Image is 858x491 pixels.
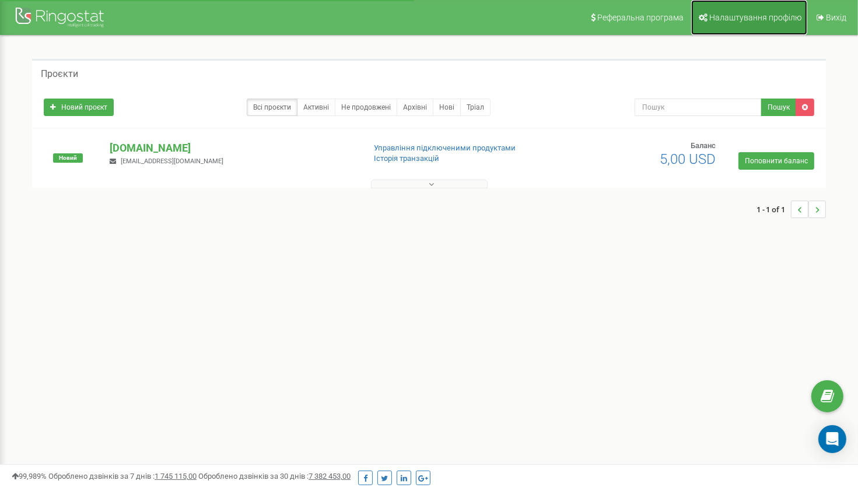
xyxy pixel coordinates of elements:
[818,425,846,453] div: Open Intercom Messenger
[335,99,397,116] a: Не продовжені
[309,472,351,481] u: 7 382 453,00
[660,151,716,167] span: 5,00 USD
[53,153,83,163] span: Новий
[48,472,197,481] span: Оброблено дзвінків за 7 днів :
[121,157,223,165] span: [EMAIL_ADDRESS][DOMAIN_NAME]
[597,13,684,22] span: Реферальна програма
[110,141,355,156] p: [DOMAIN_NAME]
[460,99,491,116] a: Тріал
[297,99,335,116] a: Активні
[757,201,791,218] span: 1 - 1 of 1
[761,99,796,116] button: Пошук
[635,99,762,116] input: Пошук
[691,141,716,150] span: Баланс
[12,472,47,481] span: 99,989%
[826,13,846,22] span: Вихід
[374,143,516,152] a: Управління підключеними продуктами
[757,189,826,230] nav: ...
[397,99,433,116] a: Архівні
[433,99,461,116] a: Нові
[374,154,439,163] a: Історія транзакцій
[44,99,114,116] a: Новий проєкт
[709,13,801,22] span: Налаштування профілю
[738,152,814,170] a: Поповнити баланс
[247,99,297,116] a: Всі проєкти
[155,472,197,481] u: 1 745 115,00
[198,472,351,481] span: Оброблено дзвінків за 30 днів :
[41,69,78,79] h5: Проєкти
